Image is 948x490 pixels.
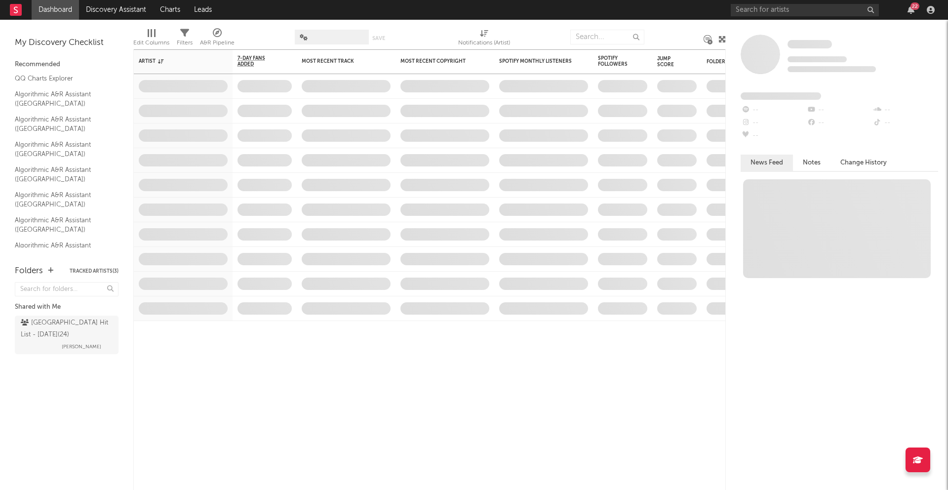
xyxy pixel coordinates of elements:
[200,25,235,53] div: A&R Pipeline
[15,114,109,134] a: Algorithmic A&R Assistant ([GEOGRAPHIC_DATA])
[21,317,110,341] div: [GEOGRAPHIC_DATA] Hit List - [DATE] ( 24 )
[15,316,118,354] a: [GEOGRAPHIC_DATA] Hit List - [DATE](24)[PERSON_NAME]
[788,40,832,49] a: Some Artist
[657,56,682,68] div: Jump Score
[741,117,806,129] div: --
[570,30,644,44] input: Search...
[908,6,914,14] button: 22
[830,155,897,171] button: Change History
[15,164,109,185] a: Algorithmic A&R Assistant ([GEOGRAPHIC_DATA])
[200,37,235,49] div: A&R Pipeline
[15,282,118,296] input: Search for folders...
[15,240,109,260] a: Algorithmic A&R Assistant ([GEOGRAPHIC_DATA])
[400,58,474,64] div: Most Recent Copyright
[15,73,109,84] a: QQ Charts Explorer
[15,139,109,160] a: Algorithmic A&R Assistant ([GEOGRAPHIC_DATA])
[806,117,872,129] div: --
[15,59,118,71] div: Recommended
[458,37,510,49] div: Notifications (Artist)
[598,55,632,67] div: Spotify Followers
[731,4,879,16] input: Search for artists
[15,215,109,235] a: Algorithmic A&R Assistant ([GEOGRAPHIC_DATA])
[793,155,830,171] button: Notes
[15,265,43,277] div: Folders
[806,104,872,117] div: --
[177,37,193,49] div: Filters
[741,104,806,117] div: --
[70,269,118,274] button: Tracked Artists(3)
[741,92,821,100] span: Fans Added by Platform
[788,66,876,72] span: 0 fans last week
[15,301,118,313] div: Shared with Me
[372,36,385,41] button: Save
[872,117,938,129] div: --
[237,55,277,67] span: 7-Day Fans Added
[15,89,109,109] a: Algorithmic A&R Assistant ([GEOGRAPHIC_DATA])
[139,58,213,64] div: Artist
[15,190,109,210] a: Algorithmic A&R Assistant ([GEOGRAPHIC_DATA])
[302,58,376,64] div: Most Recent Track
[15,37,118,49] div: My Discovery Checklist
[788,56,847,62] span: Tracking Since: [DATE]
[872,104,938,117] div: --
[133,37,169,49] div: Edit Columns
[788,40,832,48] span: Some Artist
[458,25,510,53] div: Notifications (Artist)
[741,129,806,142] div: --
[133,25,169,53] div: Edit Columns
[177,25,193,53] div: Filters
[707,59,781,65] div: Folders
[741,155,793,171] button: News Feed
[499,58,573,64] div: Spotify Monthly Listeners
[62,341,101,353] span: [PERSON_NAME]
[910,2,919,10] div: 22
